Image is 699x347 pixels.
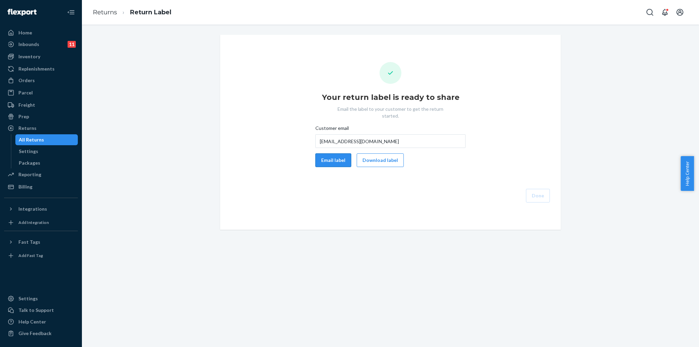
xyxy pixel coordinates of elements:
[18,330,52,337] div: Give Feedback
[4,316,78,327] a: Help Center
[18,53,40,60] div: Inventory
[4,237,78,247] button: Fast Tags
[4,181,78,192] a: Billing
[18,295,38,302] div: Settings
[15,134,78,145] a: All Returns
[357,153,404,167] button: Download label
[18,113,29,120] div: Prep
[526,189,550,202] button: Done
[93,9,117,16] a: Returns
[18,206,47,212] div: Integrations
[315,134,466,148] input: Customer email
[8,9,37,16] img: Flexport logo
[18,307,54,314] div: Talk to Support
[18,77,35,84] div: Orders
[18,239,40,245] div: Fast Tags
[331,106,450,119] p: Email the label to your customer to get the return started.
[322,92,459,103] h1: Your return label is ready to share
[4,305,78,316] a: Talk to Support
[18,171,41,178] div: Reporting
[4,169,78,180] a: Reporting
[315,153,351,167] button: Email label
[681,156,694,191] button: Help Center
[18,41,39,48] div: Inbounds
[4,328,78,339] button: Give Feedback
[4,203,78,214] button: Integrations
[4,250,78,261] a: Add Fast Tag
[18,318,46,325] div: Help Center
[4,51,78,62] a: Inventory
[130,9,171,16] a: Return Label
[19,160,40,166] div: Packages
[18,253,43,258] div: Add Fast Tag
[673,5,687,19] button: Open account menu
[4,75,78,86] a: Orders
[15,146,78,157] a: Settings
[4,217,78,228] a: Add Integration
[18,89,33,96] div: Parcel
[4,87,78,98] a: Parcel
[19,148,38,155] div: Settings
[658,5,672,19] button: Open notifications
[18,29,32,36] div: Home
[4,63,78,74] a: Replenishments
[4,39,78,50] a: Inbounds11
[315,125,349,134] span: Customer email
[64,5,78,19] button: Close Navigation
[19,136,44,143] div: All Returns
[18,102,35,108] div: Freight
[4,27,78,38] a: Home
[18,183,32,190] div: Billing
[4,293,78,304] a: Settings
[87,2,177,22] ol: breadcrumbs
[4,111,78,122] a: Prep
[4,100,78,110] a: Freight
[18,220,49,225] div: Add Integration
[18,65,55,72] div: Replenishments
[15,157,78,168] a: Packages
[18,125,37,132] div: Returns
[4,123,78,134] a: Returns
[643,5,657,19] button: Open Search Box
[68,41,76,48] div: 11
